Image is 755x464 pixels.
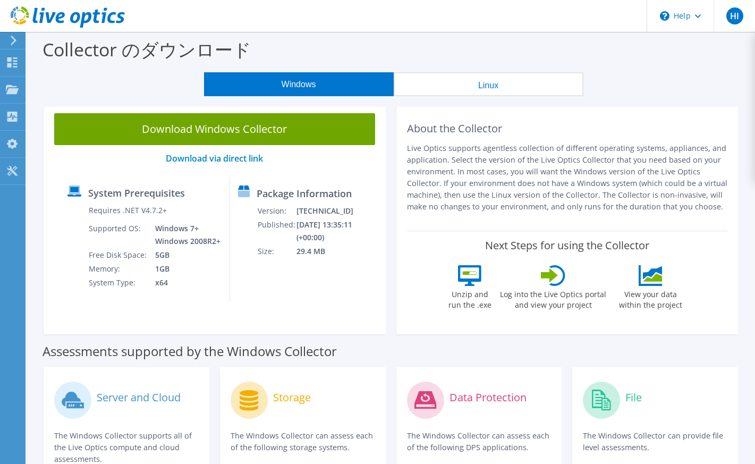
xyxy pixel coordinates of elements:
td: 1GB [147,262,222,276]
span: HI [726,7,743,24]
a: Download Windows Collector [54,113,375,145]
button: Windows [204,72,394,96]
p: The Windows Collector can assess each of the following storage systems. [231,430,375,453]
button: Linux [394,72,583,96]
label: Requires .NET V4.7.2+ [89,205,167,216]
label: Server and Cloud [97,392,181,403]
label: Collector のダウンロード [43,37,251,62]
td: Published: [257,218,296,244]
label: File [625,392,642,403]
label: Assessments supported by the Windows Collector [43,346,337,357]
label: System Prerequisites [88,188,185,198]
label: Storage [273,392,311,403]
td: System Type: [88,276,147,290]
h2: About the Collector [407,122,728,135]
td: Memory: [88,262,147,276]
p: Live Optics supports agentless collection of different operating systems, appliances, and applica... [407,142,728,213]
td: [DATE] 13:35:11 (+00:00) [296,218,381,244]
td: x64 [147,276,222,290]
label: Data Protection [449,392,527,403]
td: Windows 7+ Windows 2008R2+ [147,222,222,248]
svg: \n [660,11,669,21]
td: [TECHNICAL_ID] [296,204,381,218]
label: Next Steps for using the Collector [485,239,649,252]
td: Size: [257,244,296,258]
td: Supported OS: [88,222,147,248]
td: 29.4 MB [296,244,381,258]
label: Log into the Live Optics portal and view your project [499,286,607,310]
label: Unzip and run the .exe [445,286,494,310]
a: Download via direct link [166,153,263,164]
p: The Windows Collector can provide file level assessments. [583,430,727,453]
td: Free Disk Space: [88,248,147,262]
td: 5GB [147,248,222,262]
label: View your data within the project [612,286,689,310]
td: Version: [257,204,296,218]
p: The Windows Collector can assess each of the following DPS applications. [407,430,552,453]
label: Package Information [257,188,352,199]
